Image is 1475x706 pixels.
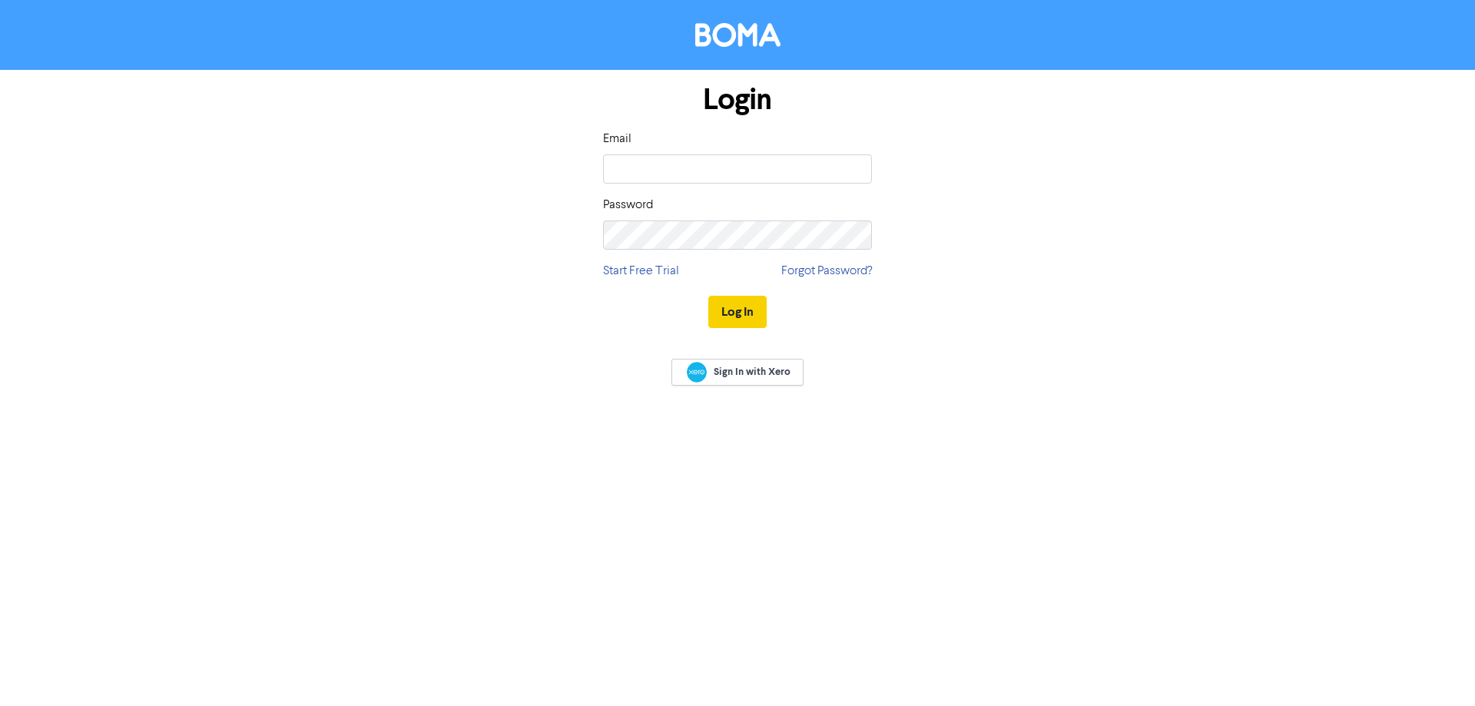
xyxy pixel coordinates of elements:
[695,23,781,47] img: BOMA Logo
[708,296,767,328] button: Log In
[603,82,872,118] h1: Login
[603,262,679,280] a: Start Free Trial
[603,130,631,148] label: Email
[671,359,804,386] a: Sign In with Xero
[687,362,707,383] img: Xero logo
[781,262,872,280] a: Forgot Password?
[714,365,791,379] span: Sign In with Xero
[603,196,653,214] label: Password
[1282,540,1475,706] iframe: Chat Widget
